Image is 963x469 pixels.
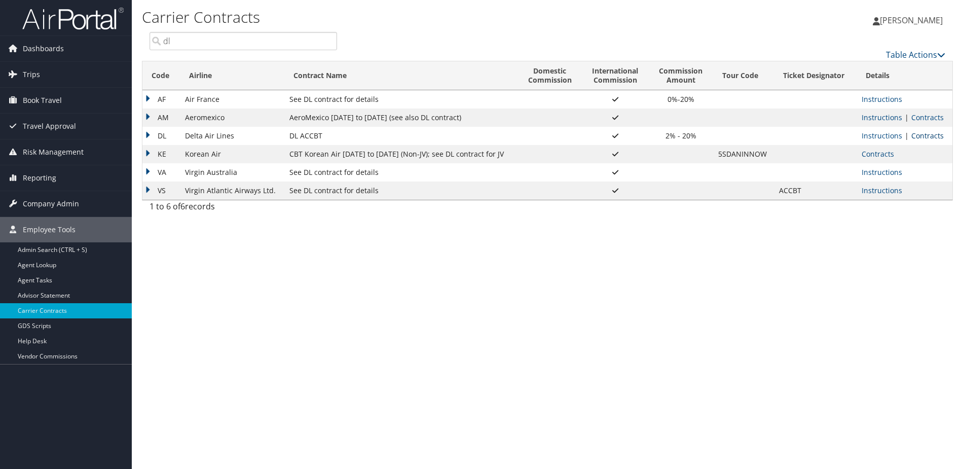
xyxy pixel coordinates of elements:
[284,182,517,200] td: See DL contract for details
[284,61,517,90] th: Contract Name: activate to sort column ascending
[862,186,902,195] a: View Ticketing Instructions
[180,90,285,109] td: Air France
[862,131,902,140] a: View Ticketing Instructions
[23,191,79,217] span: Company Admin
[180,145,285,163] td: Korean Air
[142,127,180,145] td: DL
[862,149,894,159] a: View Contracts
[23,165,56,191] span: Reporting
[142,109,180,127] td: AM
[649,127,713,145] td: 2% - 20%
[886,49,945,60] a: Table Actions
[902,131,911,140] span: |
[23,62,40,87] span: Trips
[180,163,285,182] td: Virgin Australia
[873,5,953,35] a: [PERSON_NAME]
[284,127,517,145] td: DL ACCBT
[142,61,180,90] th: Code: activate to sort column descending
[142,163,180,182] td: VA
[180,127,285,145] td: Delta Air Lines
[649,90,713,109] td: 0%-20%
[180,182,285,200] td: Virgin Atlantic Airways Ltd.
[23,139,84,165] span: Risk Management
[713,61,774,90] th: Tour Code: activate to sort column ascending
[142,182,180,200] td: VS
[150,200,337,218] div: 1 to 6 of records
[23,36,64,61] span: Dashboards
[22,7,124,30] img: airportal-logo.png
[23,114,76,139] span: Travel Approval
[142,7,683,28] h1: Carrier Contracts
[902,113,911,122] span: |
[284,90,517,109] td: See DL contract for details
[150,32,337,50] input: Search
[857,61,952,90] th: Details: activate to sort column ascending
[774,61,857,90] th: Ticket Designator: activate to sort column ascending
[180,109,285,127] td: Aeromexico
[180,201,185,212] span: 6
[582,61,649,90] th: InternationalCommission: activate to sort column ascending
[284,163,517,182] td: See DL contract for details
[862,113,902,122] a: View Ticketing Instructions
[862,167,902,177] a: View Ticketing Instructions
[23,88,62,113] span: Book Travel
[142,90,180,109] td: AF
[911,131,944,140] a: View Contracts
[284,145,517,163] td: CBT Korean Air [DATE] to [DATE] (Non-JV); see DL contract for JV
[880,15,943,26] span: [PERSON_NAME]
[774,182,857,200] td: ACCBT
[517,61,582,90] th: DomesticCommission: activate to sort column ascending
[713,145,774,163] td: 5SDANINNOW
[142,145,180,163] td: KE
[180,61,285,90] th: Airline: activate to sort column ascending
[911,113,944,122] a: View Contracts
[862,94,902,104] a: View Ticketing Instructions
[649,61,713,90] th: CommissionAmount: activate to sort column ascending
[23,217,76,242] span: Employee Tools
[284,109,517,127] td: AeroMexico [DATE] to [DATE] (see also DL contract)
